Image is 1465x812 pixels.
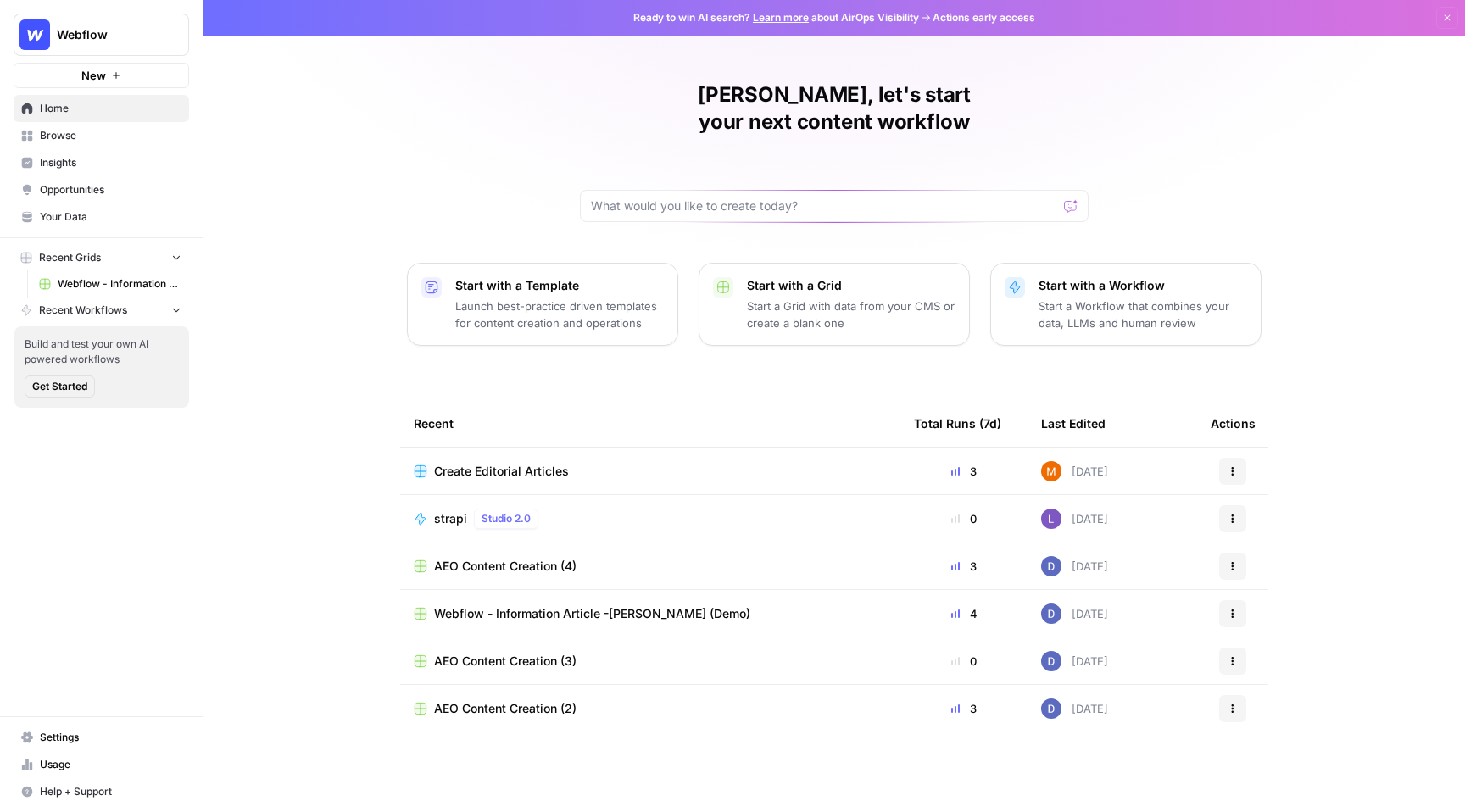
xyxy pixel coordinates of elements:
p: Launch best-practice driven templates for content creation and operations [455,298,664,331]
span: strapi [434,510,467,527]
h1: [PERSON_NAME], let's start your next content workflow [580,81,1089,136]
div: Actions [1211,400,1256,447]
div: 4 [914,605,1014,622]
div: Total Runs (7d) [914,400,1001,447]
div: 3 [914,558,1014,575]
div: [DATE] [1041,651,1108,671]
div: Recent [414,400,887,447]
a: Insights [14,149,189,176]
a: AEO Content Creation (4) [414,558,887,575]
p: Start with a Workflow [1039,277,1247,294]
a: AEO Content Creation (3) [414,653,887,670]
span: Insights [40,155,181,170]
div: Last Edited [1041,400,1106,447]
span: Help + Support [40,784,181,799]
span: Recent Grids [39,250,101,265]
input: What would you like to create today? [591,197,1057,214]
span: Home [40,101,181,116]
div: [DATE] [1041,698,1108,719]
button: Help + Support [14,778,189,805]
img: rn7sh892ioif0lo51687sih9ndqw [1041,509,1061,529]
span: Opportunities [40,182,181,197]
img: 4suam345j4k4ehuf80j2ussc8x0k [1041,461,1061,481]
span: AEO Content Creation (3) [434,653,577,670]
button: Start with a WorkflowStart a Workflow that combines your data, LLMs and human review [990,263,1262,346]
button: Workspace: Webflow [14,14,189,56]
a: Settings [14,724,189,751]
span: Create Editorial Articles [434,463,569,480]
button: Start with a GridStart a Grid with data from your CMS or create a blank one [699,263,970,346]
img: Webflow Logo [19,19,50,50]
span: Webflow [57,26,159,43]
span: Actions early access [933,10,1035,25]
div: [DATE] [1041,509,1108,529]
span: AEO Content Creation (2) [434,700,577,717]
a: strapiStudio 2.0 [414,509,887,529]
span: Ready to win AI search? about AirOps Visibility [633,10,919,25]
span: Webflow - Information Article -[PERSON_NAME] (Demo) [58,276,181,292]
p: Start with a Grid [747,277,955,294]
a: Usage [14,751,189,778]
span: AEO Content Creation (4) [434,558,577,575]
span: Settings [40,730,181,745]
span: Webflow - Information Article -[PERSON_NAME] (Demo) [434,605,750,622]
button: Start with a TemplateLaunch best-practice driven templates for content creation and operations [407,263,678,346]
div: 0 [914,510,1014,527]
span: Studio 2.0 [482,511,531,526]
a: Home [14,95,189,122]
a: Webflow - Information Article -[PERSON_NAME] (Demo) [31,270,189,298]
img: oynt3kinlmekmaa1z2gxuuo0y08d [1041,651,1061,671]
span: Recent Workflows [39,303,127,318]
span: Usage [40,757,181,772]
p: Start a Grid with data from your CMS or create a blank one [747,298,955,331]
a: AEO Content Creation (2) [414,700,887,717]
div: [DATE] [1041,461,1108,481]
img: oynt3kinlmekmaa1z2gxuuo0y08d [1041,603,1061,624]
div: 3 [914,463,1014,480]
span: Build and test your own AI powered workflows [25,336,179,367]
div: 3 [914,700,1014,717]
div: 0 [914,653,1014,670]
div: [DATE] [1041,556,1108,576]
span: Your Data [40,209,181,225]
span: Browse [40,128,181,143]
a: Webflow - Information Article -[PERSON_NAME] (Demo) [414,605,887,622]
button: Recent Workflows [14,298,189,323]
a: Your Data [14,203,189,231]
img: oynt3kinlmekmaa1z2gxuuo0y08d [1041,556,1061,576]
button: New [14,63,189,88]
a: Learn more [753,11,809,24]
p: Start a Workflow that combines your data, LLMs and human review [1039,298,1247,331]
img: oynt3kinlmekmaa1z2gxuuo0y08d [1041,698,1061,719]
button: Recent Grids [14,245,189,270]
p: Start with a Template [455,277,664,294]
a: Create Editorial Articles [414,463,887,480]
div: [DATE] [1041,603,1108,624]
a: Browse [14,122,189,149]
a: Opportunities [14,176,189,203]
button: Get Started [25,375,95,398]
span: Get Started [32,379,87,394]
span: New [81,67,106,84]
